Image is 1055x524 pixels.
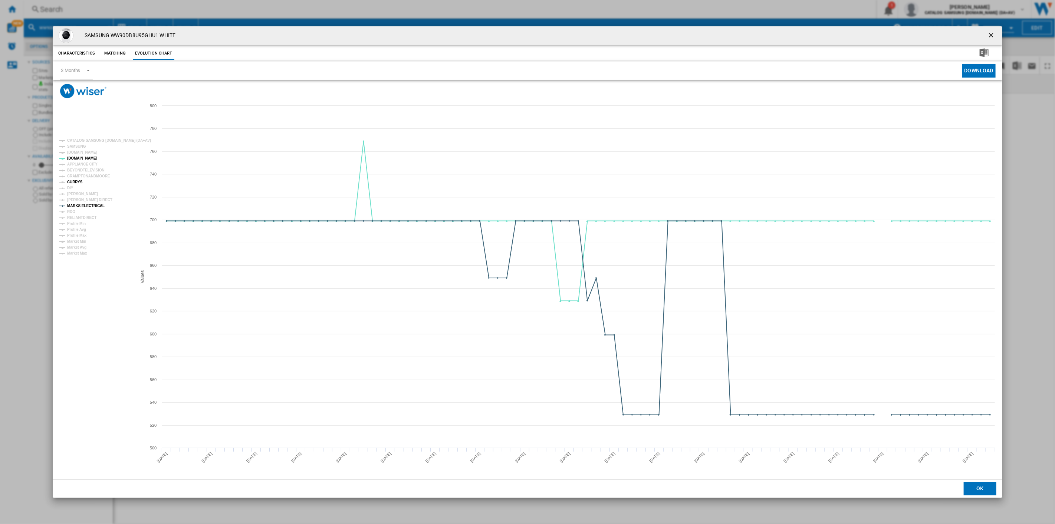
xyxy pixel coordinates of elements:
[53,26,1002,498] md-dialog: Product popup
[156,451,168,464] tspan: [DATE]
[150,423,157,428] tspan: 520
[917,451,930,464] tspan: [DATE]
[648,451,661,464] tspan: [DATE]
[987,32,996,40] ng-md-icon: getI18NText('BUTTONS.CLOSE_DIALOG')
[150,309,157,313] tspan: 620
[67,239,86,243] tspan: Market Min
[150,172,157,176] tspan: 740
[67,150,97,154] tspan: [DOMAIN_NAME]
[514,451,526,464] tspan: [DATE]
[150,354,157,359] tspan: 580
[693,451,706,464] tspan: [DATE]
[140,270,145,283] tspan: Values
[67,156,97,160] tspan: [DOMAIN_NAME]
[738,451,750,464] tspan: [DATE]
[67,180,83,184] tspan: CURRYS
[67,186,73,190] tspan: DIY
[150,217,157,222] tspan: 700
[67,204,105,208] tspan: MARKS ELECTRICAL
[60,84,106,98] img: logo_wiser_300x94.png
[290,451,303,464] tspan: [DATE]
[962,451,974,464] tspan: [DATE]
[67,168,105,172] tspan: BEYONDTELEVISION
[67,144,86,148] tspan: SAMSUNG
[133,47,174,60] button: Evolution chart
[67,245,86,249] tspan: Market Avg
[67,210,75,214] tspan: RDO
[150,126,157,131] tspan: 780
[980,48,989,57] img: excel-24x24.png
[67,192,98,196] tspan: [PERSON_NAME]
[150,377,157,382] tspan: 560
[150,332,157,336] tspan: 600
[470,451,482,464] tspan: [DATE]
[335,451,348,464] tspan: [DATE]
[380,451,392,464] tspan: [DATE]
[150,400,157,405] tspan: 540
[56,47,97,60] button: Characteristics
[67,222,86,226] tspan: Profile Min
[964,482,996,495] button: OK
[67,198,112,202] tspan: [PERSON_NAME] DIRECT
[872,451,885,464] tspan: [DATE]
[99,47,131,60] button: Matching
[604,451,616,464] tspan: [DATE]
[61,68,80,73] div: 3 Months
[67,233,87,238] tspan: Profile Max
[67,216,96,220] tspan: RELIANTDIRECT
[150,240,157,245] tspan: 680
[67,174,110,178] tspan: CRAMPTONANDMOORE
[150,263,157,268] tspan: 660
[559,451,571,464] tspan: [DATE]
[150,286,157,291] tspan: 640
[246,451,258,464] tspan: [DATE]
[59,28,73,43] img: 10264177
[150,195,157,199] tspan: 720
[67,251,87,255] tspan: Market Max
[150,446,157,450] tspan: 500
[150,104,157,108] tspan: 800
[985,28,999,43] button: getI18NText('BUTTONS.CLOSE_DIALOG')
[425,451,437,464] tspan: [DATE]
[67,162,98,166] tspan: APPLIANCE CITY
[67,227,86,232] tspan: Profile Avg
[150,149,157,154] tspan: 760
[828,451,840,464] tspan: [DATE]
[67,138,151,143] tspan: CATALOG SAMSUNG [DOMAIN_NAME] (DA+AV)
[81,32,175,39] h4: SAMSUNG WW90DB8U95GHU1 WHITE
[962,64,996,78] button: Download
[201,451,213,464] tspan: [DATE]
[783,451,795,464] tspan: [DATE]
[968,47,1000,60] button: Download in Excel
